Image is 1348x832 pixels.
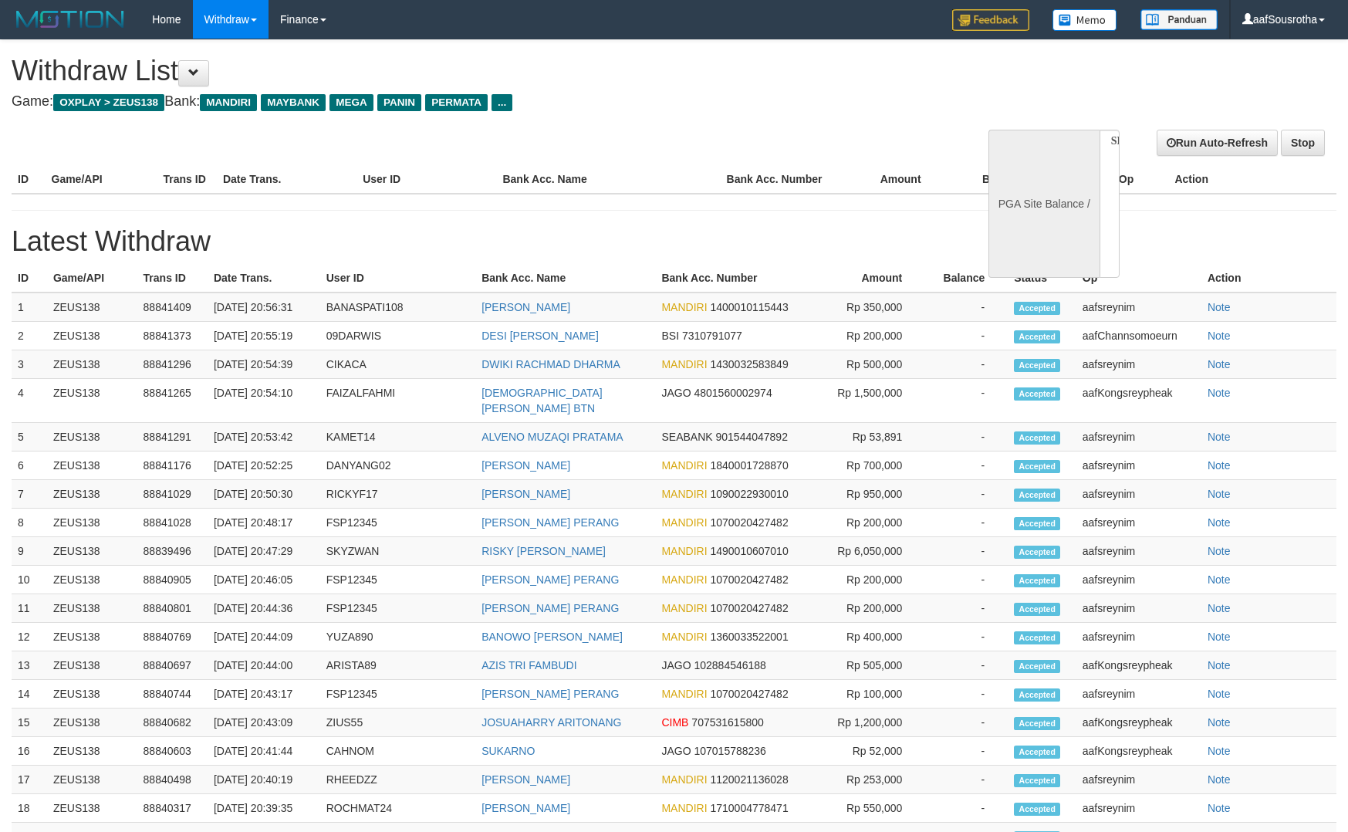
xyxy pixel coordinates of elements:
td: aafsreynim [1076,766,1201,794]
span: Accepted [1014,574,1060,587]
td: - [925,766,1008,794]
td: ZEUS138 [47,794,137,823]
td: 16 [12,737,47,766]
span: 1710004778471 [710,802,788,814]
td: 88841176 [137,452,208,480]
td: 12 [12,623,47,651]
td: - [925,509,1008,537]
span: MANDIRI [661,358,707,370]
span: Accepted [1014,660,1060,673]
th: Balance [925,264,1008,293]
td: KAMET14 [320,423,475,452]
a: Note [1208,301,1231,313]
a: Run Auto-Refresh [1157,130,1278,156]
td: ZIUS55 [320,709,475,737]
td: Rp 350,000 [828,293,925,322]
td: 18 [12,794,47,823]
span: 1120021136028 [710,773,788,786]
td: 1 [12,293,47,322]
th: Bank Acc. Name [475,264,655,293]
span: Accepted [1014,302,1060,315]
span: MANDIRI [661,688,707,700]
td: [DATE] 20:54:10 [208,379,320,423]
td: 88841373 [137,322,208,350]
td: ZEUS138 [47,537,137,566]
div: PGA Site Balance / [988,130,1100,278]
span: 102884546188 [694,659,765,671]
th: ID [12,165,46,194]
span: 1490010607010 [710,545,788,557]
h1: Withdraw List [12,56,883,86]
td: aafsreynim [1076,509,1201,537]
span: Accepted [1014,774,1060,787]
a: Note [1208,459,1231,472]
th: Trans ID [137,264,208,293]
td: 17 [12,766,47,794]
td: 88840498 [137,766,208,794]
td: RHEEDZZ [320,766,475,794]
a: Note [1208,631,1231,643]
span: OXPLAY > ZEUS138 [53,94,164,111]
a: Note [1208,745,1231,757]
td: aafsreynim [1076,794,1201,823]
td: 88841029 [137,480,208,509]
span: JAGO [661,387,691,399]
td: Rp 700,000 [828,452,925,480]
td: 3 [12,350,47,379]
th: Game/API [46,165,157,194]
span: MANDIRI [661,459,707,472]
span: 707531615800 [691,716,763,729]
th: ID [12,264,47,293]
td: - [925,350,1008,379]
th: Op [1113,165,1169,194]
td: ZEUS138 [47,452,137,480]
td: 13 [12,651,47,680]
span: MANDIRI [200,94,257,111]
td: Rp 200,000 [828,509,925,537]
span: MANDIRI [661,301,707,313]
th: Date Trans. [217,165,356,194]
td: FSP12345 [320,509,475,537]
th: Balance [944,165,1047,194]
td: aafsreynim [1076,594,1201,623]
td: [DATE] 20:43:09 [208,709,320,737]
td: 15 [12,709,47,737]
td: aafsreynim [1076,623,1201,651]
td: ZEUS138 [47,594,137,623]
span: 1090022930010 [710,488,788,500]
td: SKYZWAN [320,537,475,566]
th: Op [1076,264,1201,293]
td: - [925,623,1008,651]
td: [DATE] 20:39:35 [208,794,320,823]
td: Rp 400,000 [828,623,925,651]
a: JOSUAHARRY ARITONANG [481,716,621,729]
td: - [925,423,1008,452]
td: - [925,293,1008,322]
span: PERMATA [425,94,488,111]
td: - [925,680,1008,709]
span: MANDIRI [661,573,707,586]
td: 4 [12,379,47,423]
span: Accepted [1014,717,1060,730]
img: MOTION_logo.png [12,8,129,31]
td: aafChannsomoeurn [1076,322,1201,350]
th: Amount [828,264,925,293]
a: [PERSON_NAME] [481,773,570,786]
span: Accepted [1014,803,1060,816]
td: 6 [12,452,47,480]
span: MANDIRI [661,631,707,643]
th: User ID [320,264,475,293]
span: MANDIRI [661,802,707,814]
span: Accepted [1014,359,1060,372]
td: ZEUS138 [47,423,137,452]
a: Note [1208,387,1231,399]
h4: Game: Bank: [12,94,883,110]
a: BANOWO [PERSON_NAME] [481,631,623,643]
span: MANDIRI [661,773,707,786]
span: 1840001728870 [710,459,788,472]
td: ZEUS138 [47,322,137,350]
th: User ID [356,165,496,194]
span: Accepted [1014,431,1060,445]
td: CAHNOM [320,737,475,766]
td: Rp 500,000 [828,350,925,379]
